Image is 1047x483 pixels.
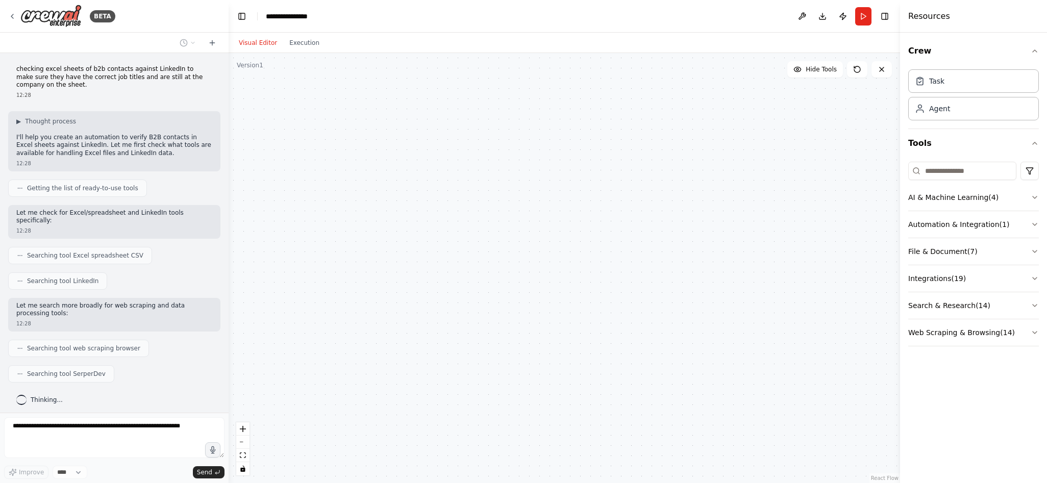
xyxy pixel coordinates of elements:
p: Let me search more broadly for web scraping and data processing tools: [16,302,212,318]
div: 12:28 [16,227,212,235]
button: Crew [908,37,1039,65]
span: Hide Tools [806,65,837,73]
h4: Resources [908,10,950,22]
div: BETA [90,10,115,22]
button: Start a new chat [204,37,220,49]
p: checking excel sheets of b2b contacts against LinkedIn to make sure they have the correct job tit... [16,65,212,89]
button: Execution [283,37,326,49]
button: Search & Research(14) [908,292,1039,319]
button: Integrations(19) [908,265,1039,292]
button: fit view [236,449,250,462]
button: Click to speak your automation idea [205,442,220,457]
span: Thought process [25,117,76,125]
span: Searching tool web scraping browser [27,344,140,352]
span: Searching tool SerperDev [27,370,106,378]
span: Send [197,468,212,476]
div: Tools [908,158,1039,354]
button: AI & Machine Learning(4) [908,184,1039,211]
span: Searching tool LinkedIn [27,277,98,285]
button: File & Document(7) [908,238,1039,265]
span: Improve [19,468,44,476]
p: Let me check for Excel/spreadsheet and LinkedIn tools specifically: [16,209,212,225]
button: zoom in [236,422,250,436]
button: Visual Editor [233,37,283,49]
button: Web Scraping & Browsing(14) [908,319,1039,346]
a: React Flow attribution [871,475,899,481]
span: Thinking... [31,396,63,404]
button: Improve [4,466,48,479]
div: 12:28 [16,91,212,99]
span: Getting the list of ready-to-use tools [27,184,138,192]
span: ▶ [16,117,21,125]
div: Crew [908,65,1039,129]
button: zoom out [236,436,250,449]
nav: breadcrumb [266,11,317,21]
button: Tools [908,129,1039,158]
p: I'll help you create an automation to verify B2B contacts in Excel sheets against LinkedIn. Let m... [16,134,212,158]
img: Logo [20,5,82,28]
button: Automation & Integration(1) [908,211,1039,238]
button: Hide left sidebar [235,9,249,23]
div: 12:28 [16,160,212,167]
div: Agent [929,104,950,114]
div: Version 1 [237,61,263,69]
button: Hide right sidebar [878,9,892,23]
textarea: To enrich screen reader interactions, please activate Accessibility in Grammarly extension settings [4,417,225,458]
button: Switch to previous chat [176,37,200,49]
div: 12:28 [16,320,212,327]
button: Send [193,466,225,478]
div: Task [929,76,944,86]
div: React Flow controls [236,422,250,475]
button: toggle interactivity [236,462,250,475]
button: ▶Thought process [16,117,76,125]
button: Hide Tools [787,61,843,78]
span: Searching tool Excel spreadsheet CSV [27,251,143,260]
